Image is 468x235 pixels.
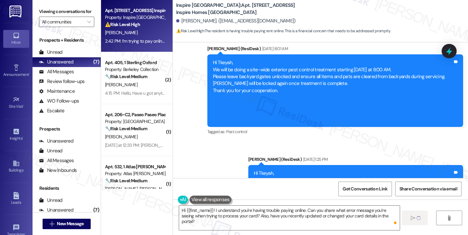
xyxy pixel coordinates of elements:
strong: 🔧 Risk Level: Medium [105,126,147,131]
img: ResiDesk Logo [9,6,23,18]
textarea: To enrich screen reader interactions, please activate Accessibility in Grammarly extension settings [179,206,400,230]
span: Get Conversation Link [343,186,387,192]
i:  [87,19,91,24]
div: Prospects [32,126,101,132]
div: (7) [92,57,101,67]
i:  [410,215,415,221]
span: [PERSON_NAME] [105,186,139,192]
div: All Messages [39,157,74,164]
span: • [22,135,23,140]
div: New Inbounds [39,167,77,174]
div: Apt. 405, 1 Sterling Oxford [105,59,165,66]
div: Escalate [39,107,64,114]
span: : The resident is having trouble paying rent online. This is a financial concern that needs to be... [176,28,391,35]
div: Unanswered [39,138,73,145]
span: • [29,71,30,76]
b: Inspire [GEOGRAPHIC_DATA]: Apt. [STREET_ADDRESS] Inspire Homes [GEOGRAPHIC_DATA] [176,2,306,16]
strong: ⚠️ Risk Level: High [176,28,204,34]
i:  [49,221,54,227]
span: New Message [57,220,84,227]
strong: 🔧 Risk Level: Medium [105,178,147,184]
div: Review follow-ups [39,78,84,85]
div: Hi Tkeyah, Our pool will be closed for the day and will open again [DATE] 10 am. This is for clea... [254,170,453,184]
div: WO Follow-ups [39,98,79,104]
div: Maintenance [39,88,75,95]
div: Tagged as: [207,127,463,136]
div: Residents [32,185,101,192]
span: [PERSON_NAME] [139,186,172,192]
span: [PERSON_NAME] [105,82,137,88]
div: 4:15 PM: Hello, Have u got anything updated? [105,90,190,96]
button: Get Conversation Link [338,182,392,196]
span: [PERSON_NAME] [105,30,137,35]
div: Unread [39,49,62,56]
div: Property: [GEOGRAPHIC_DATA] [105,118,165,125]
div: [PERSON_NAME] (ResiDesk) [248,156,463,165]
a: Buildings [3,158,29,175]
button: New Message [43,219,91,229]
div: [DATE] 1:25 PM [302,156,328,163]
i:  [447,215,451,221]
input: All communities [42,17,84,27]
div: (7) [92,205,101,215]
div: All Messages [39,68,74,75]
button: Share Conversation via email [395,182,461,196]
label: Viewing conversations for [39,7,94,17]
div: [PERSON_NAME] (ResiDesk) [207,45,463,54]
a: Leads [3,190,29,208]
div: 2:42 PM: I’m trying to pay online but it’s not accepting my card [105,38,222,44]
span: Pest control [226,129,247,134]
div: Hi Tkeyah, We will be doing a site-wide exterior pest control treatment starting [DATE] at 8:00 A... [213,59,453,122]
a: Site Visit • [3,94,29,112]
div: Unanswered [39,207,73,214]
div: Apt. 532, 1 Atlas [PERSON_NAME] [105,163,165,170]
div: [PERSON_NAME]. ([EMAIL_ADDRESS][DOMAIN_NAME]) [176,18,296,24]
a: Inbox [3,30,29,48]
div: Property: Inspire [GEOGRAPHIC_DATA] [105,14,165,21]
div: Unread [39,147,62,154]
div: Property: Atlas [PERSON_NAME] [105,170,165,177]
span: [PERSON_NAME] [105,134,137,140]
div: [DATE] 8:01 AM [261,45,288,52]
div: Apt. [STREET_ADDRESS] Inspire Homes [GEOGRAPHIC_DATA] [105,7,165,14]
span: Share Conversation via email [399,186,457,192]
div: Unread [39,197,62,204]
strong: ⚠️ Risk Level: High [105,21,140,27]
a: Insights • [3,126,29,144]
div: Prospects + Residents [32,37,101,44]
div: Apt. 206~C2, Paseo Paseo Place [105,111,165,118]
div: Property: Berkeley Collection [105,66,165,73]
div: Unanswered [39,59,73,65]
span: • [23,103,24,108]
strong: 🔧 Risk Level: Medium [105,74,147,79]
